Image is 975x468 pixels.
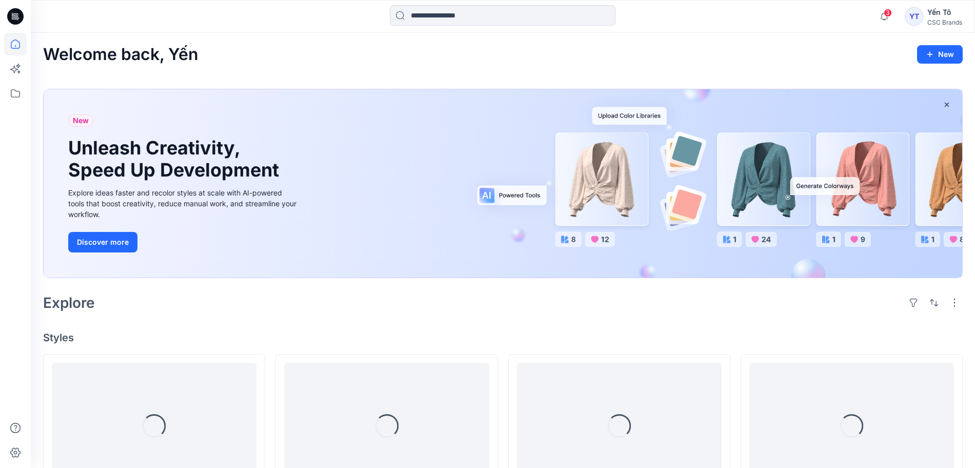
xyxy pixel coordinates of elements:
[73,114,89,127] span: New
[917,45,963,64] button: New
[927,18,962,26] div: CSC Brands
[68,232,299,252] a: Discover more
[68,137,284,181] h1: Unleash Creativity, Speed Up Development
[927,6,962,18] div: Yến Tô
[884,9,892,17] span: 3
[43,295,95,311] h2: Explore
[905,7,923,26] div: YT
[68,187,299,220] div: Explore ideas faster and recolor styles at scale with AI-powered tools that boost creativity, red...
[43,331,963,344] h4: Styles
[68,232,137,252] button: Discover more
[43,45,198,64] h2: Welcome back, Yến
